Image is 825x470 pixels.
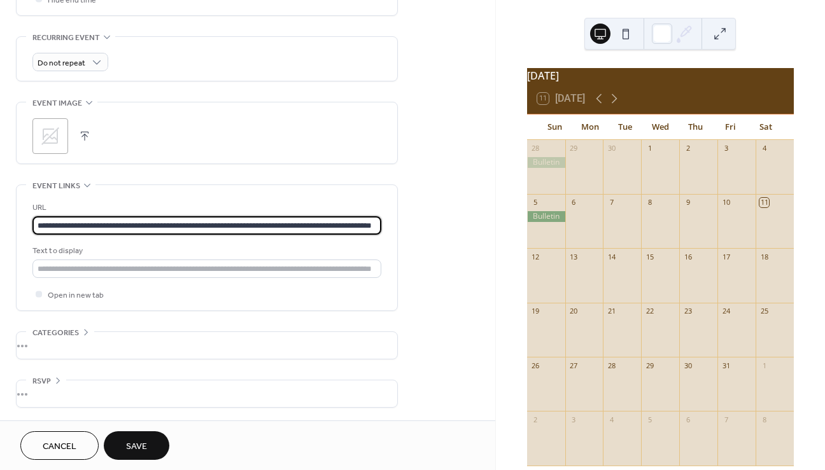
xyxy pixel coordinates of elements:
button: Save [104,431,169,460]
div: Sun [537,114,572,140]
div: 7 [607,198,616,207]
div: 13 [569,252,579,261]
div: 4 [759,144,769,153]
div: 18 [759,252,769,261]
span: Save [126,440,147,453]
div: 31 [721,361,731,370]
div: 11 [759,198,769,207]
div: 17 [721,252,731,261]
div: 14 [607,252,616,261]
div: Bulletin [527,157,565,168]
button: Cancel [20,431,99,460]
span: Event links [32,179,80,193]
div: 25 [759,307,769,316]
div: 19 [531,307,540,316]
div: [DATE] [527,68,794,83]
div: 1 [759,361,769,370]
div: 6 [683,415,693,424]
div: 7 [721,415,731,424]
span: RSVP [32,375,51,388]
div: 27 [569,361,579,370]
span: Recurring event [32,31,100,45]
span: Event image [32,97,82,110]
div: 10 [721,198,731,207]
div: 29 [569,144,579,153]
div: 5 [531,198,540,207]
div: Thu [678,114,713,140]
div: 24 [721,307,731,316]
div: 3 [721,144,731,153]
div: 30 [607,144,616,153]
div: 16 [683,252,693,261]
div: 28 [531,144,540,153]
div: 3 [569,415,579,424]
div: 4 [607,415,616,424]
span: Cancel [43,440,76,453]
div: 23 [683,307,693,316]
div: 8 [645,198,654,207]
div: Fri [713,114,748,140]
div: Bulletin [527,211,565,222]
div: Text to display [32,244,379,258]
div: 28 [607,361,616,370]
div: 12 [531,252,540,261]
div: ••• [17,380,397,407]
div: Wed [643,114,678,140]
div: 8 [759,415,769,424]
div: Mon [572,114,607,140]
div: 2 [683,144,693,153]
div: 1 [645,144,654,153]
div: 22 [645,307,654,316]
div: 6 [569,198,579,207]
div: URL [32,201,379,214]
div: 9 [683,198,693,207]
div: 2 [531,415,540,424]
div: 29 [645,361,654,370]
div: 21 [607,307,616,316]
span: Categories [32,326,79,340]
div: ; [32,118,68,154]
div: 30 [683,361,693,370]
span: Do not repeat [38,56,85,71]
div: 26 [531,361,540,370]
div: 5 [645,415,654,424]
div: ••• [17,332,397,359]
div: Tue [607,114,642,140]
div: 15 [645,252,654,261]
span: Open in new tab [48,289,104,302]
div: Sat [749,114,784,140]
div: 20 [569,307,579,316]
